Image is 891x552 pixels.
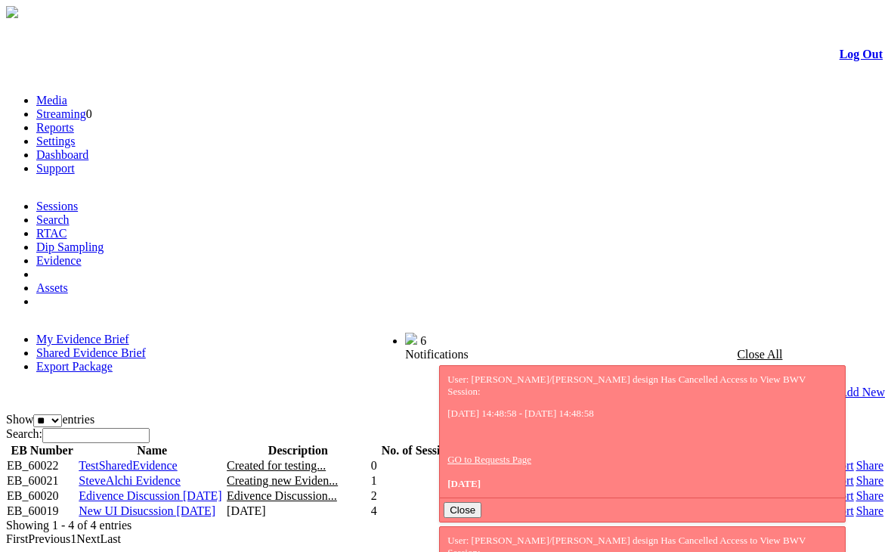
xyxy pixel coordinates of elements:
[36,254,82,267] a: Evidence
[36,107,86,120] a: Streaming
[821,489,854,502] a: Export
[838,386,885,399] a: Add New
[36,148,88,161] a: Dashboard
[405,348,853,361] div: Notifications
[36,360,113,373] a: Export Package
[33,414,62,427] select: Showentries
[6,458,78,473] td: EB_60022
[447,374,837,490] div: User: [PERSON_NAME]/[PERSON_NAME] design Has Cancelled Access to View BWV Session:
[737,348,782,361] a: Close All
[6,427,150,440] label: Search:
[36,281,68,294] a: Assets
[42,428,150,443] input: Search:
[79,489,221,502] a: Edivence Discussion [DATE]
[100,532,121,545] a: Last
[447,478,481,489] span: [DATE]
[36,213,70,226] a: Search
[821,474,854,487] a: Export
[6,6,18,18] img: arrow-3.png
[79,504,215,517] a: New UI Disucssion [DATE]
[36,240,104,253] a: Dip Sampling
[821,459,854,472] a: Export
[6,473,78,488] td: EB_60021
[36,333,129,346] a: My Evidence Brief
[36,121,74,134] a: Reports
[79,474,181,487] a: SteveAlchi Evidence
[6,443,78,458] th: EB Number: activate to sort column ascending
[856,474,883,487] a: Share
[28,532,70,545] a: Previous
[36,346,146,359] a: Shared Evidence Brief
[70,532,76,545] a: 1
[856,459,883,472] a: Share
[840,48,883,60] a: Log Out
[36,135,76,147] a: Settings
[36,162,75,175] a: Support
[6,532,28,545] a: First
[447,408,837,420] p: [DATE] 14:48:58 - [DATE] 14:48:58
[6,504,78,519] td: EB_60019
[405,333,417,345] img: bell25.png
[36,94,67,107] a: Media
[36,200,78,212] a: Sessions
[420,334,426,347] span: 6
[36,227,67,240] a: RTAC
[201,333,375,345] span: Welcome, Nav Alchi design (Administrator)
[6,413,94,426] label: Show entries
[856,489,883,502] a: Share
[86,107,92,120] span: 0
[447,454,531,465] a: GO to Requests Page
[444,502,481,518] button: Close
[79,459,177,472] a: TestSharedEvidence
[821,504,854,517] a: Export
[856,504,883,517] a: Share
[6,519,885,532] div: Showing 1 - 4 of 4 entries
[78,443,226,458] th: Name: activate to sort column ascending
[76,532,100,545] a: Next
[6,488,78,504] td: EB_60020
